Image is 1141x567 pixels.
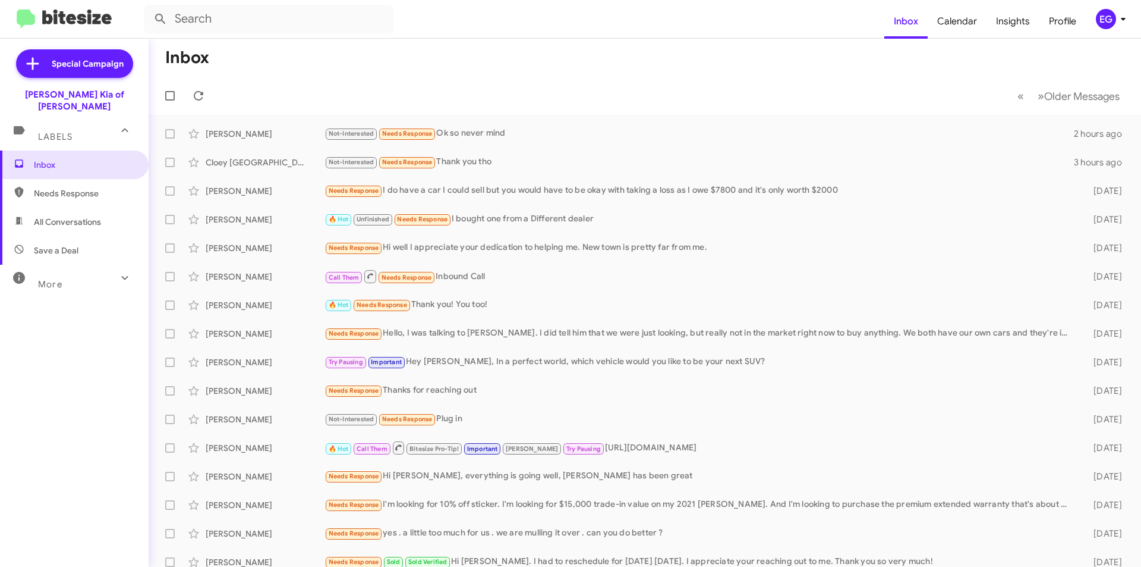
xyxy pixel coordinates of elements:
span: Needs Response [397,215,447,223]
div: Thank you! You too! [324,298,1074,312]
div: [DATE] [1074,328,1131,340]
span: Labels [38,131,73,142]
div: [PERSON_NAME] [206,442,324,454]
div: 2 hours ago [1074,128,1131,140]
div: Hi well I appreciate your dedication to helping me. New town is pretty far from me. [324,241,1074,255]
div: [PERSON_NAME] [206,242,324,254]
span: Needs Response [382,274,432,281]
span: All Conversations [34,216,101,228]
span: Needs Response [329,530,379,537]
span: Needs Response [382,415,433,423]
span: Needs Response [329,244,379,252]
div: Thanks for reaching out [324,384,1074,397]
a: Profile [1039,4,1086,39]
button: Previous [1010,84,1031,108]
div: [DATE] [1074,413,1131,425]
div: Hey [PERSON_NAME], In a perfect world, which vehicle would you like to be your next SUV? [324,355,1074,369]
div: I'm looking for 10% off sticker. I'm looking for $15,000 trade-in value on my 2021 [PERSON_NAME].... [324,498,1074,512]
div: [DATE] [1074,499,1131,511]
span: Needs Response [34,187,135,199]
div: [DATE] [1074,271,1131,283]
span: Call Them [357,445,387,453]
span: Needs Response [329,501,379,509]
h1: Inbox [165,48,209,67]
span: Needs Response [329,330,379,337]
div: [PERSON_NAME] [206,271,324,283]
a: Insights [986,4,1039,39]
span: Unfinished [357,215,389,223]
div: [PERSON_NAME] [206,299,324,311]
div: Cloey [GEOGRAPHIC_DATA] [206,156,324,168]
span: Needs Response [329,387,379,394]
div: [PERSON_NAME] [206,385,324,397]
span: Important [371,358,402,366]
div: [DATE] [1074,185,1131,197]
span: 🔥 Hot [329,301,349,309]
button: Next [1030,84,1127,108]
div: Hi [PERSON_NAME], everything is going well, [PERSON_NAME] has been great [324,469,1074,483]
div: [PERSON_NAME] [206,214,324,225]
div: [PERSON_NAME] [206,471,324,483]
span: Sold [387,558,401,566]
span: Not-Interested [329,158,374,166]
div: yes . a little too much for us . we are mulling it over . can you do better ? [324,527,1074,540]
div: [PERSON_NAME] [206,499,324,511]
span: More [38,279,62,290]
span: Try Pausing [329,358,363,366]
span: Older Messages [1044,90,1120,103]
button: EG [1086,9,1128,29]
span: Needs Response [382,130,433,137]
span: Inbox [34,159,135,171]
div: [PERSON_NAME] [206,413,324,425]
div: [PERSON_NAME] [206,328,324,340]
a: Special Campaign [16,49,133,78]
span: 🔥 Hot [329,445,349,453]
span: Needs Response [329,558,379,566]
span: « [1017,89,1024,104]
div: Hello, I was talking to [PERSON_NAME]. I did tell him that we were just looking, but really not i... [324,327,1074,340]
nav: Page navigation example [1011,84,1127,108]
div: [DATE] [1074,471,1131,483]
span: 🔥 Hot [329,215,349,223]
span: Needs Response [382,158,433,166]
div: Thank you tho [324,155,1074,169]
div: Ok so never mind [324,127,1074,140]
span: Needs Response [357,301,407,309]
input: Search [144,5,393,33]
div: Inbound Call [324,269,1074,284]
span: Needs Response [329,472,379,480]
span: Not-Interested [329,130,374,137]
div: EG [1096,9,1116,29]
div: [DATE] [1074,242,1131,254]
div: [DATE] [1074,214,1131,225]
div: 3 hours ago [1074,156,1131,168]
div: [DATE] [1074,528,1131,540]
div: I bought one from a Different dealer [324,212,1074,226]
div: [DATE] [1074,385,1131,397]
div: [URL][DOMAIN_NAME] [324,440,1074,455]
div: [PERSON_NAME] [206,528,324,540]
div: [PERSON_NAME] [206,185,324,197]
span: [PERSON_NAME] [506,445,559,453]
span: Try Pausing [566,445,601,453]
span: Bitesize Pro-Tip! [409,445,459,453]
span: Needs Response [329,187,379,195]
span: Save a Deal [34,245,78,256]
div: [PERSON_NAME] [206,128,324,140]
div: [DATE] [1074,356,1131,368]
a: Calendar [928,4,986,39]
div: [DATE] [1074,299,1131,311]
div: I do have a car I could sell but you would have to be okay with taking a loss as I owe $7800 and ... [324,184,1074,198]
span: » [1038,89,1044,104]
span: Special Campaign [52,58,124,70]
span: Sold Verified [408,558,447,566]
a: Inbox [884,4,928,39]
span: Not-Interested [329,415,374,423]
span: Call Them [329,274,360,281]
div: [PERSON_NAME] [206,356,324,368]
div: Plug in [324,412,1074,426]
